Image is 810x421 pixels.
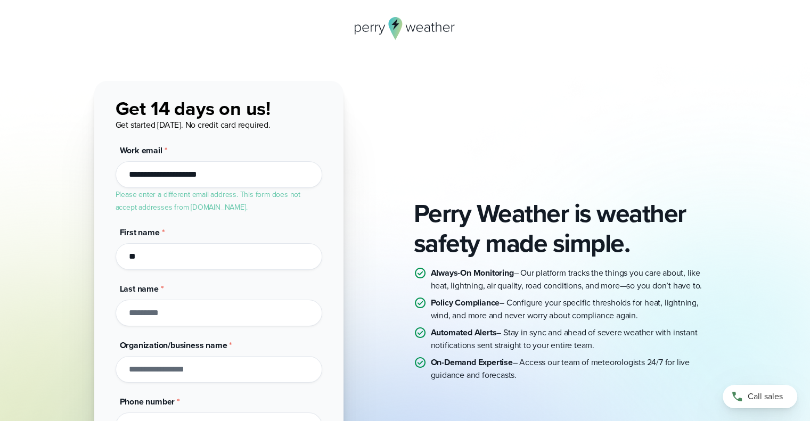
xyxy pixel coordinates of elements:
[431,356,716,382] p: – Access our team of meteorologists 24/7 for live guidance and forecasts.
[431,296,716,322] p: – Configure your specific thresholds for heat, lightning, wind, and more and never worry about co...
[116,94,271,122] span: Get 14 days on us!
[748,390,783,403] span: Call sales
[116,189,300,213] label: Please enter a different email address. This form does not accept addresses from [DOMAIN_NAME].
[120,339,227,351] span: Organization/business name
[431,326,716,352] p: – Stay in sync and ahead of severe weather with instant notifications sent straight to your entir...
[414,199,716,258] h2: Perry Weather is weather safety made simple.
[723,385,797,408] a: Call sales
[431,267,514,279] strong: Always-On Monitoring
[120,226,160,238] span: First name
[120,144,162,156] span: Work email
[431,267,716,292] p: – Our platform tracks the things you care about, like heat, lightning, air quality, road conditio...
[431,296,500,309] strong: Policy Compliance
[116,119,271,131] span: Get started [DATE]. No credit card required.
[431,326,497,339] strong: Automated Alerts
[120,395,175,408] span: Phone number
[120,283,159,295] span: Last name
[431,356,513,368] strong: On-Demand Expertise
